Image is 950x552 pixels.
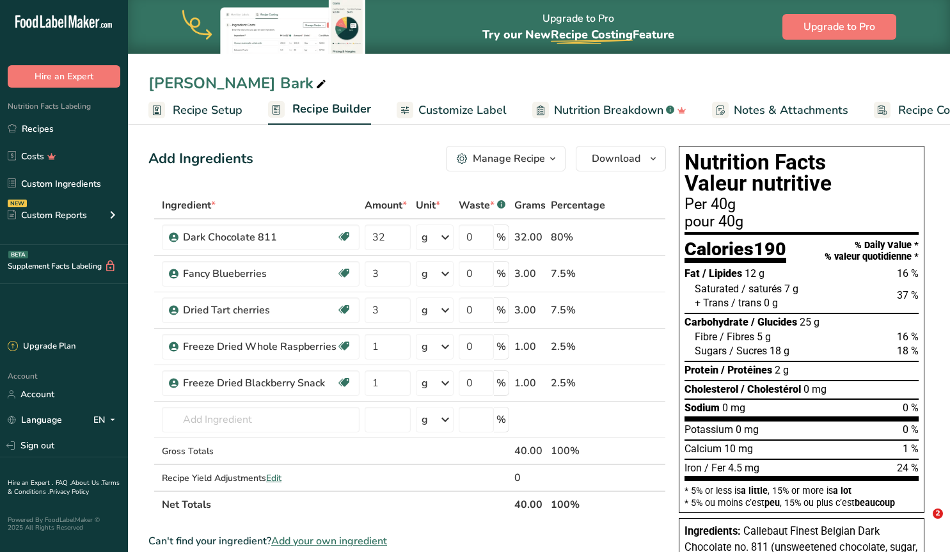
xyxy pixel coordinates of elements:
[804,383,827,395] span: 0 mg
[459,198,505,213] div: Waste
[741,283,782,295] span: / saturés
[741,485,768,496] span: a little
[736,423,759,436] span: 0 mg
[532,96,686,125] a: Nutrition Breakdown
[162,407,360,432] input: Add Ingredient
[685,525,741,537] span: Ingredients:
[422,230,428,245] div: g
[897,289,919,301] span: 37 %
[397,96,507,125] a: Customize Label
[685,197,919,212] div: Per 40g
[148,96,242,125] a: Recipe Setup
[685,383,738,395] span: Cholesterol
[8,478,120,496] a: Terms & Conditions .
[183,339,336,354] div: Freeze Dried Whole Raspberries
[8,251,28,258] div: BETA
[551,198,605,213] span: Percentage
[685,443,722,455] span: Calcium
[482,1,674,54] div: Upgrade to Pro
[770,345,789,357] span: 18 g
[720,331,754,343] span: / Fibres
[825,240,919,262] div: % Daily Value * % valeur quotidienne *
[551,375,605,391] div: 2.5%
[162,198,216,213] span: Ingredient
[183,375,336,391] div: Freeze Dried Blackberry Snack
[93,413,120,428] div: EN
[734,102,848,119] span: Notes & Attachments
[446,146,566,171] button: Manage Recipe
[685,316,748,328] span: Carbohydrate
[8,65,120,88] button: Hire an Expert
[266,472,281,484] span: Edit
[685,498,919,507] div: * 5% ou moins c’est , 15% ou plus c’est
[422,412,428,427] div: g
[268,95,371,125] a: Recipe Builder
[728,462,759,474] span: 4.5 mg
[148,148,253,170] div: Add Ingredients
[514,339,546,354] div: 1.00
[551,303,605,318] div: 7.5%
[514,230,546,245] div: 32.00
[148,72,329,95] div: [PERSON_NAME] Bark
[162,471,360,485] div: Recipe Yield Adjustments
[416,198,440,213] span: Unit
[804,19,875,35] span: Upgrade to Pro
[56,478,71,487] a: FAQ .
[729,345,767,357] span: / Sucres
[833,485,851,496] span: a lot
[551,266,605,281] div: 7.5%
[712,96,848,125] a: Notes & Attachments
[722,402,745,414] span: 0 mg
[173,102,242,119] span: Recipe Setup
[754,238,786,260] span: 190
[551,27,633,42] span: Recipe Costing
[685,423,733,436] span: Potassium
[685,267,700,280] span: Fat
[49,487,89,496] a: Privacy Policy
[548,491,608,517] th: 100%
[512,491,548,517] th: 40.00
[764,297,778,309] span: 0 g
[514,266,546,281] div: 3.00
[903,443,919,455] span: 1 %
[800,316,819,328] span: 25 g
[721,364,772,376] span: / Protéines
[551,443,605,459] div: 100%
[8,200,27,207] div: NEW
[906,509,937,539] iframe: Intercom live chat
[482,27,674,42] span: Try our New Feature
[422,339,428,354] div: g
[933,509,943,519] span: 2
[775,364,789,376] span: 2 g
[422,266,428,281] div: g
[183,266,336,281] div: Fancy Blueberries
[685,214,919,230] div: pour 40g
[8,209,87,222] div: Custom Reports
[422,375,428,391] div: g
[514,303,546,318] div: 3.00
[695,283,739,295] span: Saturated
[183,230,336,245] div: Dark Chocolate 811
[695,345,727,357] span: Sugars
[685,240,786,264] div: Calories
[71,478,102,487] a: About Us .
[784,283,798,295] span: 7 g
[897,331,919,343] span: 16 %
[8,516,120,532] div: Powered By FoodLabelMaker © 2025 All Rights Reserved
[782,14,896,40] button: Upgrade to Pro
[292,100,371,118] span: Recipe Builder
[704,462,725,474] span: / Fer
[745,267,764,280] span: 12 g
[731,297,761,309] span: / trans
[159,491,512,517] th: Net Totals
[897,462,919,474] span: 24 %
[741,383,801,395] span: / Cholestérol
[685,462,702,474] span: Iron
[514,443,546,459] div: 40.00
[751,316,797,328] span: / Glucides
[855,498,895,508] span: beaucoup
[685,481,919,507] section: * 5% or less is , 15% or more is
[8,409,62,431] a: Language
[702,267,742,280] span: / Lipides
[551,339,605,354] div: 2.5%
